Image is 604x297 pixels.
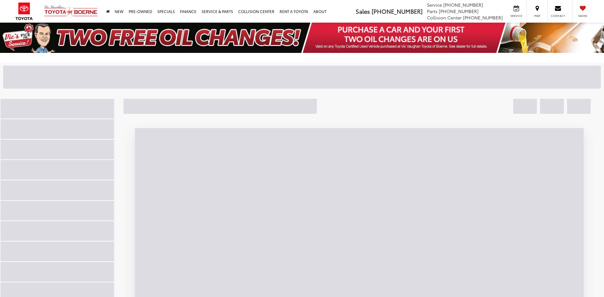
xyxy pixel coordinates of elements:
[463,14,503,21] span: [PHONE_NUMBER]
[356,7,370,15] span: Sales
[576,14,590,18] span: Saved
[372,7,423,15] span: [PHONE_NUMBER]
[427,2,442,8] span: Service
[427,8,437,14] span: Parts
[551,14,565,18] span: Contact
[530,14,544,18] span: Map
[443,2,483,8] span: [PHONE_NUMBER]
[427,14,462,21] span: Collision Center
[509,14,523,18] span: Service
[44,5,98,18] img: Vic Vaughan Toyota of Boerne
[439,8,479,14] span: [PHONE_NUMBER]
